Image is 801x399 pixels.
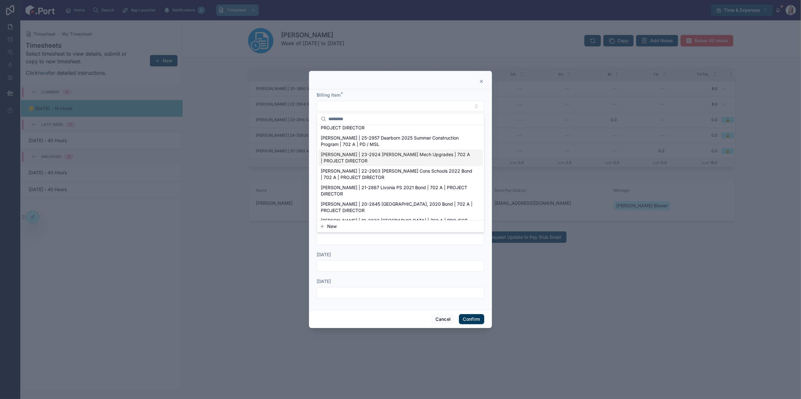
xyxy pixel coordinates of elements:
[321,184,473,197] span: [PERSON_NAME] | 21-2867 Livonia PS 2021 Bond | 702 A | PROJECT DIRECTOR
[320,223,482,230] button: New
[317,92,340,98] span: Billing Item
[321,168,473,181] span: [PERSON_NAME] | 22-2903 [PERSON_NAME] Cons Schools 2022 Bond | 702 A | PROJECT DIRECTOR
[321,151,473,164] span: [PERSON_NAME] | 23-2924 [PERSON_NAME] Mech Upgrades | 702 A | PROJECT DIRECTOR
[431,314,455,324] button: Cancel
[459,314,484,324] button: Confirm
[317,279,331,284] span: [DATE]
[317,101,484,112] button: Select Button
[327,223,337,230] span: New
[317,252,331,257] span: [DATE]
[321,217,473,230] span: [PERSON_NAME] | 19-2833 [GEOGRAPHIC_DATA] | 702 A | PROJECT DIRECTOR
[321,135,473,148] span: [PERSON_NAME] | 25-2957 Dearborn 2025 Summer Construction Program | 702 A | PD / MSL
[317,125,484,220] div: Suggestions
[321,201,473,214] span: [PERSON_NAME] | 20-2845 [GEOGRAPHIC_DATA], 2020 Bond | 702 A | PROJECT DIRECTOR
